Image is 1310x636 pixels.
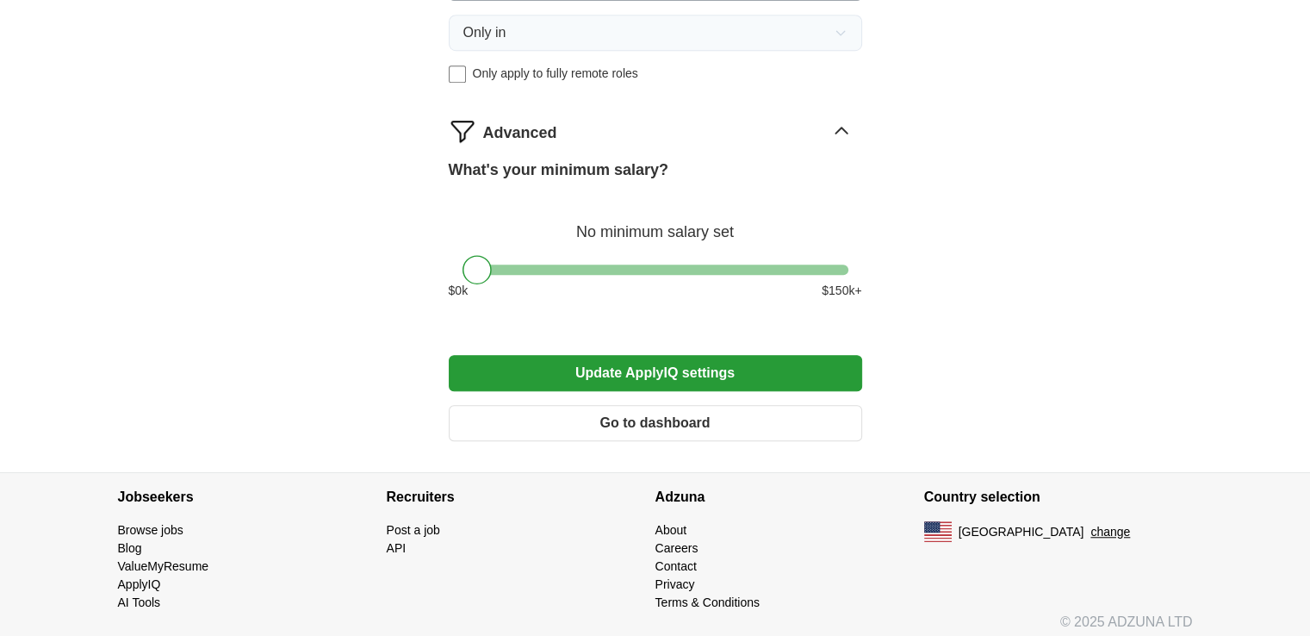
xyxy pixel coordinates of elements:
[655,595,760,609] a: Terms & Conditions
[655,523,687,537] a: About
[483,122,557,145] span: Advanced
[118,541,142,555] a: Blog
[387,541,407,555] a: API
[118,523,183,537] a: Browse jobs
[1090,523,1130,541] button: change
[387,523,440,537] a: Post a job
[190,102,290,113] div: Keywords by Traffic
[47,100,60,114] img: tab_domain_overview_orange.svg
[449,282,469,300] span: $ 0 k
[655,541,698,555] a: Careers
[65,102,154,113] div: Domain Overview
[463,22,506,43] span: Only in
[449,117,476,145] img: filter
[118,577,161,591] a: ApplyIQ
[48,28,84,41] div: v 4.0.25
[449,159,668,182] label: What's your minimum salary?
[45,45,189,59] div: Domain: [DOMAIN_NAME]
[449,355,862,391] button: Update ApplyIQ settings
[449,15,862,51] button: Only in
[118,595,161,609] a: AI Tools
[28,28,41,41] img: logo_orange.svg
[449,65,466,83] input: Only apply to fully remote roles
[655,559,697,573] a: Contact
[655,577,695,591] a: Privacy
[449,405,862,441] button: Go to dashboard
[473,65,638,83] span: Only apply to fully remote roles
[28,45,41,59] img: website_grey.svg
[449,203,862,244] div: No minimum salary set
[924,473,1193,521] h4: Country selection
[959,523,1084,541] span: [GEOGRAPHIC_DATA]
[171,100,185,114] img: tab_keywords_by_traffic_grey.svg
[924,521,952,542] img: US flag
[822,282,861,300] span: $ 150 k+
[118,559,209,573] a: ValueMyResume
